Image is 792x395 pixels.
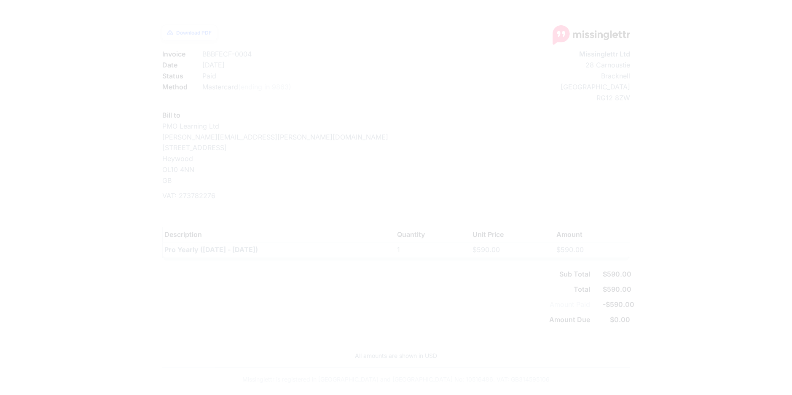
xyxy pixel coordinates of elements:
b: Invoice [162,50,185,58]
dd: Mastercard [196,82,396,93]
dd: [DATE] [196,60,396,71]
span: (ending in 9863) [238,83,291,91]
b: -$590.00 [603,300,634,309]
b: Date [162,61,177,69]
b: Status [162,72,183,80]
img: logo-large.png [553,25,630,45]
b: $590.00 [603,270,631,278]
th: Pro Yearly ([DATE] - [DATE]) [162,242,395,258]
p: Missinglettr is registered in [GEOGRAPHIC_DATA] and [GEOGRAPHIC_DATA] No: 10516486. VAT: GB314595106 [162,374,630,384]
a: Download PDF [162,25,217,40]
b: Quantity [397,230,425,239]
dd: Paid [196,71,396,82]
b: Total [574,285,590,293]
div: 28 Carnoustie Bracknell [GEOGRAPHIC_DATA] RG12 8ZW [396,49,636,202]
p: All amounts are shown in USD [162,351,630,360]
b: Amount [556,230,583,239]
td: 1 [395,242,471,258]
td: $590.00 [471,242,555,258]
b: Sub Total [559,270,590,278]
dd: BBBFECF-0004 [196,49,396,60]
b: Description [164,230,202,239]
b: Bill to [162,111,180,119]
b: Unit Price [473,230,504,239]
div: PMO Learning Ltd [PERSON_NAME][EMAIL_ADDRESS][PERSON_NAME][DOMAIN_NAME] [STREET_ADDRESS] Heywood ... [156,49,396,202]
span: Amount Paid [550,300,590,309]
td: $590.00 [554,242,630,258]
b: $0.00 [610,315,630,324]
b: Amount Due [549,315,590,324]
b: $590.00 [603,285,631,293]
b: Method [162,83,188,91]
b: Missinglettr Ltd [579,50,630,58]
